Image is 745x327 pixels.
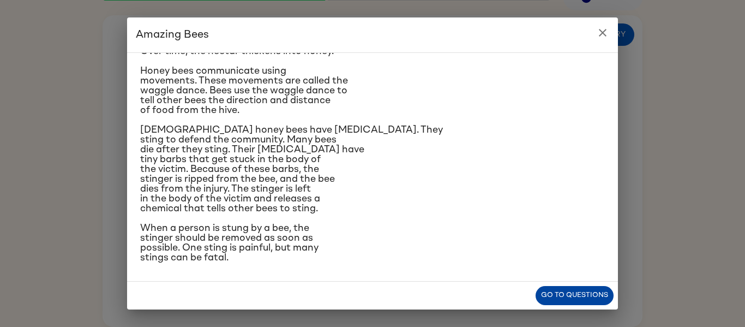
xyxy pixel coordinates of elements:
h2: Amazing Bees [127,17,618,52]
button: close [592,22,614,44]
button: Go to questions [536,286,614,305]
span: Honey bees communicate using movements. These movements are called the waggle dance. Bees use the... [140,66,348,115]
span: When a person is stung by a bee, the stinger should be removed as soon as possible. One sting is ... [140,223,319,263]
span: [DEMOGRAPHIC_DATA] honey bees have [MEDICAL_DATA]. They sting to defend the community. Many bees ... [140,125,443,213]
